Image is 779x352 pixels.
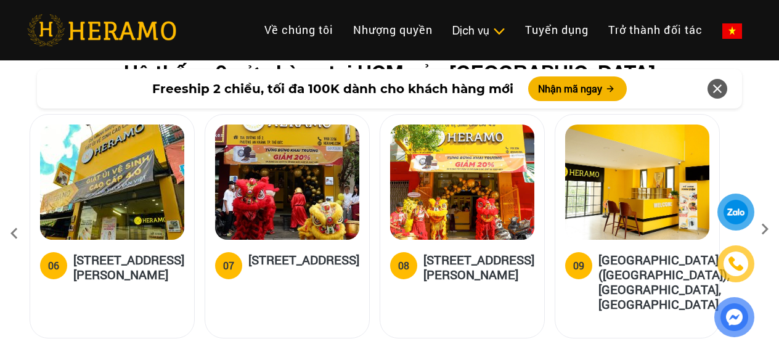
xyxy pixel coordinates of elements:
[40,125,184,240] img: heramo-314-le-van-viet-phuong-tang-nhon-phu-b-quan-9
[49,60,730,84] h2: Hệ thống 9 cửa hàng tại HCM của [GEOGRAPHIC_DATA]
[598,17,712,43] a: Trở thành đối tác
[452,22,505,39] div: Dịch vụ
[598,252,730,311] h5: [GEOGRAPHIC_DATA] ([GEOGRAPHIC_DATA]), [GEOGRAPHIC_DATA], [GEOGRAPHIC_DATA]
[73,252,184,282] h5: [STREET_ADDRESS][PERSON_NAME]
[492,25,505,38] img: subToggleIcon
[48,258,59,273] div: 06
[565,125,709,240] img: heramo-parc-villa-dai-phuoc-island-dong-nai
[248,252,359,277] h5: [STREET_ADDRESS]
[423,252,534,282] h5: [STREET_ADDRESS][PERSON_NAME]
[573,258,584,273] div: 09
[215,125,359,240] img: heramo-15a-duong-so-2-phuong-an-khanh-thu-duc
[27,14,176,46] img: heramo-logo.png
[727,255,744,272] img: phone-icon
[515,17,598,43] a: Tuyển dụng
[390,125,534,240] img: heramo-398-duong-hoang-dieu-phuong-2-quan-4
[722,23,742,39] img: vn-flag.png
[152,80,513,98] span: Freeship 2 chiều, tối đa 100K dành cho khách hàng mới
[398,258,409,273] div: 08
[223,258,234,273] div: 07
[255,17,343,43] a: Về chúng tôi
[528,76,627,101] button: Nhận mã ngay
[343,17,443,43] a: Nhượng quyền
[719,247,752,280] a: phone-icon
